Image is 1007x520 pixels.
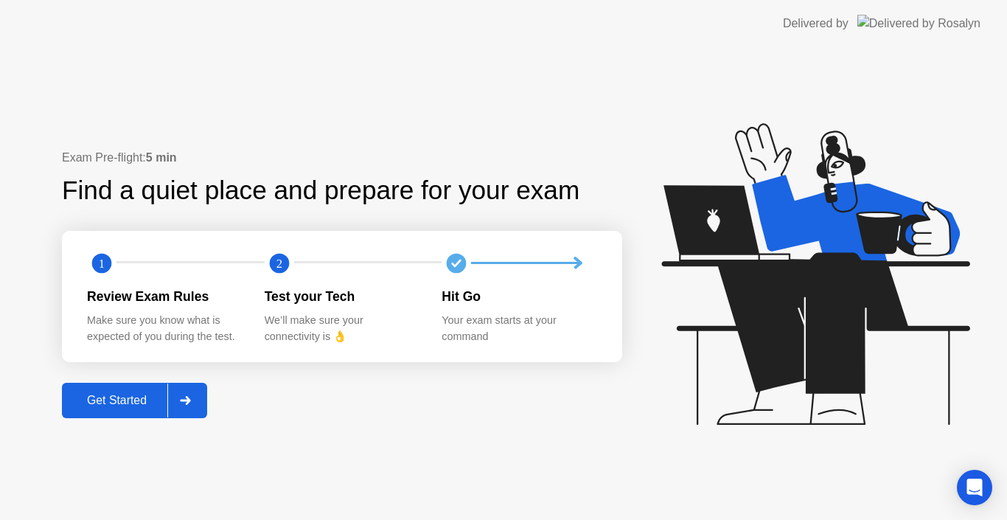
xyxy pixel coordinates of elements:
[276,256,282,270] text: 2
[62,171,582,210] div: Find a quiet place and prepare for your exam
[857,15,980,32] img: Delivered by Rosalyn
[87,313,241,344] div: Make sure you know what is expected of you during the test.
[783,15,849,32] div: Delivered by
[62,383,207,418] button: Get Started
[66,394,167,407] div: Get Started
[146,151,177,164] b: 5 min
[87,287,241,306] div: Review Exam Rules
[62,149,622,167] div: Exam Pre-flight:
[265,313,419,344] div: We’ll make sure your connectivity is 👌
[957,470,992,505] div: Open Intercom Messenger
[265,287,419,306] div: Test your Tech
[99,256,105,270] text: 1
[442,313,596,344] div: Your exam starts at your command
[442,287,596,306] div: Hit Go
